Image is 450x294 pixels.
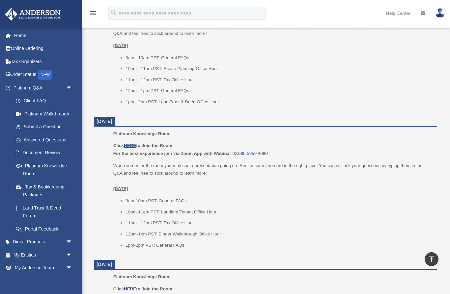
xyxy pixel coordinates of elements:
[113,43,128,48] u: [DATE]
[9,94,82,108] a: Client FAQ
[113,286,172,291] b: Click to Join the Room
[113,143,172,148] b: Click to Join the Room
[113,186,128,191] u: [DATE]
[9,201,82,222] a: Land Trust & Deed Forum
[126,241,432,249] li: 1pm-2pm PST: General FAQs
[5,235,82,249] a: Digital Productsarrow_drop_down
[9,180,82,201] a: Tax & Bookkeeping Packages
[89,12,97,17] a: menu
[5,68,82,82] a: Order StatusNEW
[113,162,432,193] p: When you enter the room you may see a presentation going on. Rest assured, you are in the right p...
[9,107,82,120] a: Platinum Walkthrough
[9,146,82,159] a: Document Review
[126,54,432,62] li: 9am - 10am PST: General FAQs
[9,159,79,180] a: Platinum Knowledge Room
[110,9,117,16] i: search
[9,222,82,235] a: Portal Feedback
[126,219,432,227] li: 11am - 12pm PST: Tax Office Hour
[5,55,82,68] a: Tax Organizers
[113,151,238,156] b: For the best experience join via Zoom App with Webinar ID:
[126,208,432,216] li: 10am-11am PST: Landlord/Tenant Office Hour
[126,87,432,95] li: 12pm - 1pm PST: General FAQs
[126,197,432,205] li: 9am-10am PST: General FAQs
[5,261,82,275] a: My Anderson Teamarrow_drop_down
[126,65,432,73] li: 10am - 11am PST: Estate Planning Office Hour
[126,230,432,238] li: 12pm-1pm PST: Binder Walkthrough Office Hour
[126,98,432,106] li: 1pm - 2pm PST: Land Trust & Deed Office Hour
[425,252,438,266] a: vertical_align_top
[89,9,97,17] i: menu
[66,81,79,95] span: arrow_drop_down
[9,120,82,134] a: Submit a Question
[5,29,82,42] a: Home
[66,261,79,275] span: arrow_drop_down
[97,262,112,267] span: [DATE]
[66,248,79,262] span: arrow_drop_down
[3,8,63,21] img: Anderson Advisors Platinum Portal
[97,119,112,124] span: [DATE]
[113,22,432,37] p: When you enter the room you may see a presentation going on. Rest assured, you are in the right p...
[5,42,82,55] a: Online Ordering
[9,133,82,146] a: Answered Questions
[113,131,171,136] span: Platinum Knowledge Room
[5,81,82,94] a: Platinum Q&Aarrow_drop_down
[428,255,436,263] i: vertical_align_top
[124,286,136,291] a: HERE
[126,76,432,84] li: 11am - 12pm PST: Tax Office Hour
[38,70,52,80] div: NEW
[66,235,79,249] span: arrow_drop_down
[238,151,268,156] a: 985 5959 4980
[435,8,445,18] img: User Pic
[5,248,82,261] a: My Entitiesarrow_drop_down
[124,143,136,148] a: HERE
[113,274,171,279] span: Platinum Knowledge Room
